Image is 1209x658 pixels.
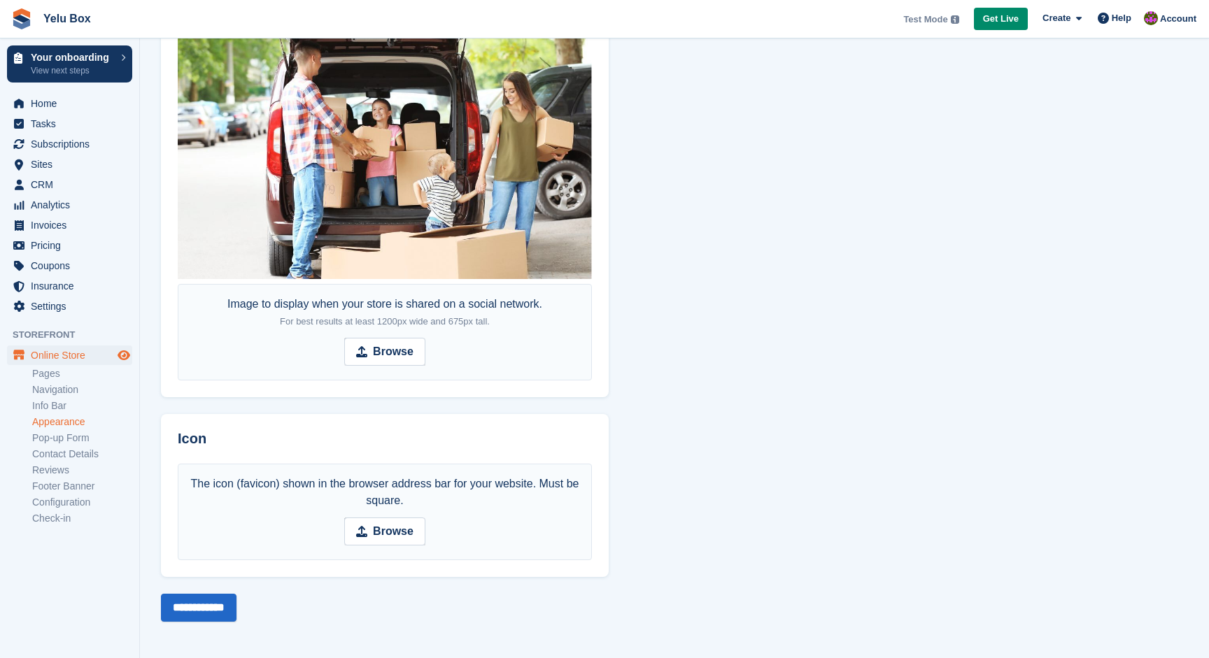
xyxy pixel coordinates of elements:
[7,155,132,174] a: menu
[32,480,132,493] a: Footer Banner
[983,12,1019,26] span: Get Live
[32,431,132,445] a: Pop-up Form
[1042,11,1070,25] span: Create
[31,52,114,62] p: Your onboarding
[1112,11,1131,25] span: Help
[373,523,413,540] strong: Browse
[7,345,132,365] a: menu
[7,296,132,316] a: menu
[32,383,132,396] a: Navigation
[31,236,115,255] span: Pricing
[7,45,132,83] a: Your onboarding View next steps
[31,345,115,365] span: Online Store
[31,195,115,215] span: Analytics
[951,15,959,24] img: icon-info-grey-7440780725fd019a000dd9b08b2336e03edf1995a4989e88bcd33f0948082b44.svg
[7,215,132,235] a: menu
[344,517,425,545] input: Browse
[7,236,132,255] a: menu
[32,399,132,413] a: Info Bar
[178,431,592,447] h2: Icon
[7,256,132,276] a: menu
[31,256,115,276] span: Coupons
[32,448,132,461] a: Contact Details
[32,512,132,525] a: Check-in
[7,276,132,296] a: menu
[13,328,139,342] span: Storefront
[7,195,132,215] a: menu
[178,26,592,280] img: Yelu%20Box-social.jpg
[32,496,132,509] a: Configuration
[903,13,947,27] span: Test Mode
[1144,11,1158,25] img: Carolina Thiemi Castro Doi
[1160,12,1196,26] span: Account
[373,343,413,360] strong: Browse
[344,338,425,366] input: Browse
[32,367,132,380] a: Pages
[31,215,115,235] span: Invoices
[31,296,115,316] span: Settings
[31,276,115,296] span: Insurance
[7,114,132,134] a: menu
[31,94,115,113] span: Home
[227,296,542,329] div: Image to display when your store is shared on a social network.
[7,94,132,113] a: menu
[31,155,115,174] span: Sites
[31,64,114,77] p: View next steps
[31,175,115,194] span: CRM
[31,114,115,134] span: Tasks
[185,475,584,509] div: The icon (favicon) shown in the browser address bar for your website. Must be square.
[7,175,132,194] a: menu
[38,7,97,30] a: Yelu Box
[280,316,490,327] span: For best results at least 1200px wide and 675px tall.
[974,8,1028,31] a: Get Live
[11,8,32,29] img: stora-icon-8386f47178a22dfd0bd8f6a31ec36ba5ce8667c1dd55bd0f319d3a0aa187defe.svg
[31,134,115,154] span: Subscriptions
[32,415,132,429] a: Appearance
[7,134,132,154] a: menu
[115,347,132,364] a: Preview store
[32,464,132,477] a: Reviews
